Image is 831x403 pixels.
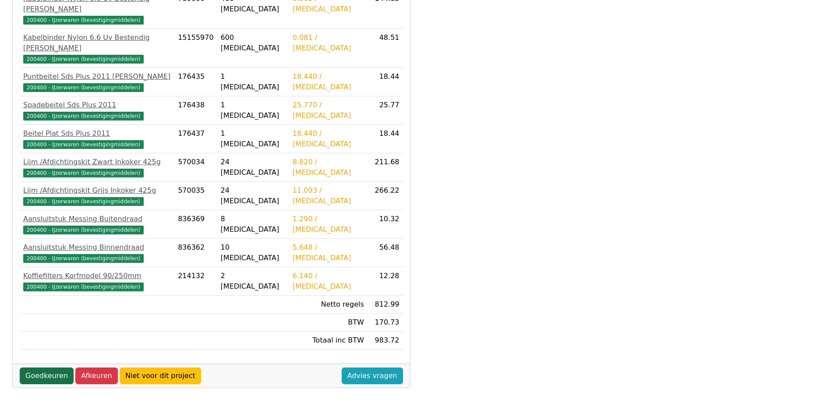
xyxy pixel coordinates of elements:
[368,182,403,210] td: 266.22
[23,140,144,149] span: 200400 - IJzerwaren (bevestigingmiddelen)
[293,157,364,178] div: 8.820 / [MEDICAL_DATA]
[368,96,403,125] td: 25.77
[293,242,364,263] div: 5.648 / [MEDICAL_DATA]
[23,271,171,281] div: Koffiefilters Korfmodel 90/250mm
[23,157,171,167] div: Lijm /Afdichtingskit Zwart Inkoker 425g
[174,29,217,68] td: 15155970
[23,185,171,196] div: Lijm /Afdichtingskit Grijs Inkoker 425g
[368,29,403,68] td: 48.51
[174,239,217,267] td: 836362
[368,153,403,182] td: 211.68
[23,100,171,110] div: Spadebeitel Sds Plus 2011
[23,100,171,121] a: Spadebeitel Sds Plus 2011200400 - IJzerwaren (bevestigingmiddelen)
[368,68,403,96] td: 18.44
[23,71,171,82] div: Puntbeitel Sds Plus 2011 [PERSON_NAME]
[221,185,286,206] div: 24 [MEDICAL_DATA]
[23,128,171,149] a: Beitel Plat Sds Plus 2011200400 - IJzerwaren (bevestigingmiddelen)
[221,100,286,121] div: 1 [MEDICAL_DATA]
[23,185,171,206] a: Lijm /Afdichtingskit Grijs Inkoker 425g200400 - IJzerwaren (bevestigingmiddelen)
[75,368,118,384] a: Afkeuren
[368,239,403,267] td: 56.48
[23,271,171,292] a: Koffiefilters Korfmodel 90/250mm200400 - IJzerwaren (bevestigingmiddelen)
[174,68,217,96] td: 176435
[23,71,171,92] a: Puntbeitel Sds Plus 2011 [PERSON_NAME]200400 - IJzerwaren (bevestigingmiddelen)
[23,112,144,120] span: 200400 - IJzerwaren (bevestigingmiddelen)
[342,368,403,384] a: Advies vragen
[23,214,171,224] div: Aansluitstuk Messing Buitendraad
[23,197,144,206] span: 200400 - IJzerwaren (bevestigingmiddelen)
[23,16,144,25] span: 200400 - IJzerwaren (bevestigingmiddelen)
[23,128,171,139] div: Beitel Plat Sds Plus 2011
[23,32,171,53] div: Kabelbinder Nylon 6.6 Uv Bestendig [PERSON_NAME]
[23,157,171,178] a: Lijm /Afdichtingskit Zwart Inkoker 425g200400 - IJzerwaren (bevestigingmiddelen)
[221,32,286,53] div: 600 [MEDICAL_DATA]
[23,55,144,64] span: 200400 - IJzerwaren (bevestigingmiddelen)
[289,314,368,332] td: BTW
[174,182,217,210] td: 570035
[23,32,171,64] a: Kabelbinder Nylon 6.6 Uv Bestendig [PERSON_NAME]200400 - IJzerwaren (bevestigingmiddelen)
[23,283,144,291] span: 200400 - IJzerwaren (bevestigingmiddelen)
[23,226,144,234] span: 200400 - IJzerwaren (bevestigingmiddelen)
[23,242,171,253] div: Aansluitstuk Messing Binnendraad
[293,32,364,53] div: 0.081 / [MEDICAL_DATA]
[368,125,403,153] td: 18.44
[23,169,144,177] span: 200400 - IJzerwaren (bevestigingmiddelen)
[368,314,403,332] td: 170.73
[368,267,403,296] td: 12.28
[289,296,368,314] td: Netto regels
[174,267,217,296] td: 214132
[293,100,364,121] div: 25.770 / [MEDICAL_DATA]
[368,332,403,350] td: 983.72
[221,271,286,292] div: 2 [MEDICAL_DATA]
[20,368,74,384] a: Goedkeuren
[174,96,217,125] td: 176438
[221,71,286,92] div: 1 [MEDICAL_DATA]
[293,71,364,92] div: 18.440 / [MEDICAL_DATA]
[23,83,144,92] span: 200400 - IJzerwaren (bevestigingmiddelen)
[221,157,286,178] div: 24 [MEDICAL_DATA]
[289,332,368,350] td: Totaal inc BTW
[293,271,364,292] div: 6.140 / [MEDICAL_DATA]
[221,128,286,149] div: 1 [MEDICAL_DATA]
[120,368,201,384] a: Niet voor dit project
[23,214,171,235] a: Aansluitstuk Messing Buitendraad200400 - IJzerwaren (bevestigingmiddelen)
[368,296,403,314] td: 812.99
[23,242,171,263] a: Aansluitstuk Messing Binnendraad200400 - IJzerwaren (bevestigingmiddelen)
[174,153,217,182] td: 570034
[293,128,364,149] div: 18.440 / [MEDICAL_DATA]
[293,185,364,206] div: 11.093 / [MEDICAL_DATA]
[368,210,403,239] td: 10.32
[23,254,144,263] span: 200400 - IJzerwaren (bevestigingmiddelen)
[174,125,217,153] td: 176437
[293,214,364,235] div: 1.290 / [MEDICAL_DATA]
[221,242,286,263] div: 10 [MEDICAL_DATA]
[221,214,286,235] div: 8 [MEDICAL_DATA]
[174,210,217,239] td: 836369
